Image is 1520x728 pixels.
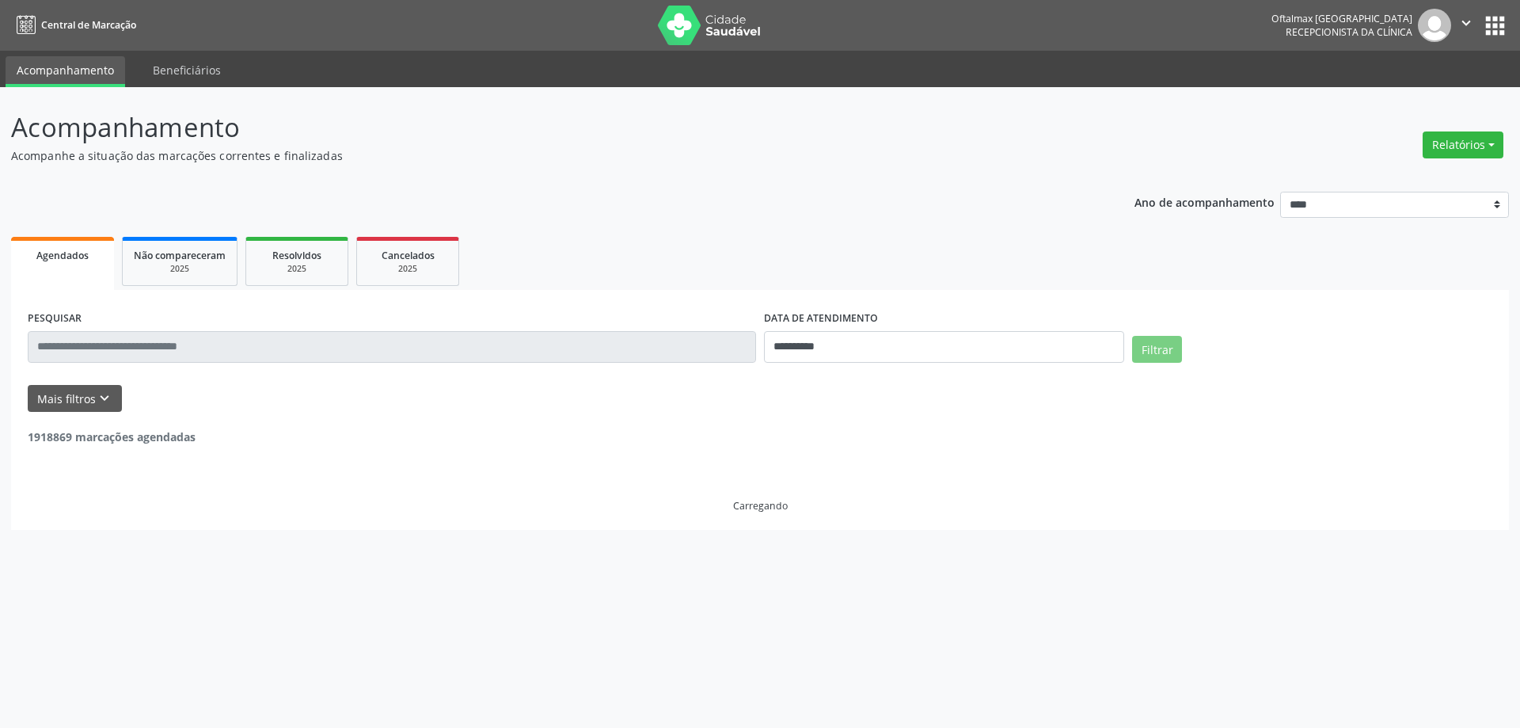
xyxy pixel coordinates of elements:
a: Beneficiários [142,56,232,84]
span: Recepcionista da clínica [1286,25,1412,39]
span: Resolvidos [272,249,321,262]
button:  [1451,9,1481,42]
p: Ano de acompanhamento [1134,192,1275,212]
div: 2025 [368,263,447,275]
img: img [1418,9,1451,42]
span: Não compareceram [134,249,226,262]
div: 2025 [257,263,336,275]
i: keyboard_arrow_down [96,390,113,407]
div: 2025 [134,263,226,275]
label: DATA DE ATENDIMENTO [764,307,878,331]
button: apps [1481,12,1509,40]
i:  [1457,14,1475,32]
div: Oftalmax [GEOGRAPHIC_DATA] [1271,12,1412,25]
strong: 1918869 marcações agendadas [28,429,196,444]
label: PESQUISAR [28,307,82,331]
a: Central de Marcação [11,12,136,38]
div: Carregando [733,499,788,513]
button: Relatórios [1423,131,1503,158]
button: Mais filtroskeyboard_arrow_down [28,385,122,413]
span: Central de Marcação [41,18,136,32]
p: Acompanhamento [11,108,1059,147]
p: Acompanhe a situação das marcações correntes e finalizadas [11,147,1059,164]
span: Cancelados [382,249,435,262]
span: Agendados [36,249,89,262]
a: Acompanhamento [6,56,125,87]
button: Filtrar [1132,336,1182,363]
